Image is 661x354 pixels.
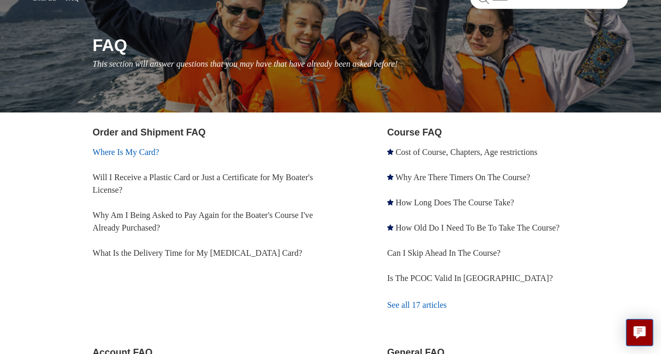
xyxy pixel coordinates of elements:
a: How Old Do I Need To Be To Take The Course? [395,223,560,232]
p: This section will answer questions that you may have that have already been asked before! [93,58,628,70]
h1: FAQ [93,33,628,58]
svg: Promoted article [387,224,393,231]
a: Cost of Course, Chapters, Age restrictions [395,148,537,157]
button: Live chat [626,319,653,346]
a: Order and Shipment FAQ [93,127,206,138]
a: Where Is My Card? [93,148,159,157]
a: Will I Receive a Plastic Card or Just a Certificate for My Boater's License? [93,173,313,194]
a: How Long Does The Course Take? [395,198,514,207]
a: What Is the Delivery Time for My [MEDICAL_DATA] Card? [93,248,302,257]
svg: Promoted article [387,149,393,155]
a: Why Are There Timers On The Course? [395,173,530,182]
a: Why Am I Being Asked to Pay Again for the Boater's Course I've Already Purchased? [93,211,313,232]
a: Is The PCOC Valid In [GEOGRAPHIC_DATA]? [387,274,553,283]
a: Can I Skip Ahead In The Course? [387,248,501,257]
svg: Promoted article [387,199,393,205]
a: Course FAQ [387,127,442,138]
a: See all 17 articles [387,291,628,319]
svg: Promoted article [387,174,393,180]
